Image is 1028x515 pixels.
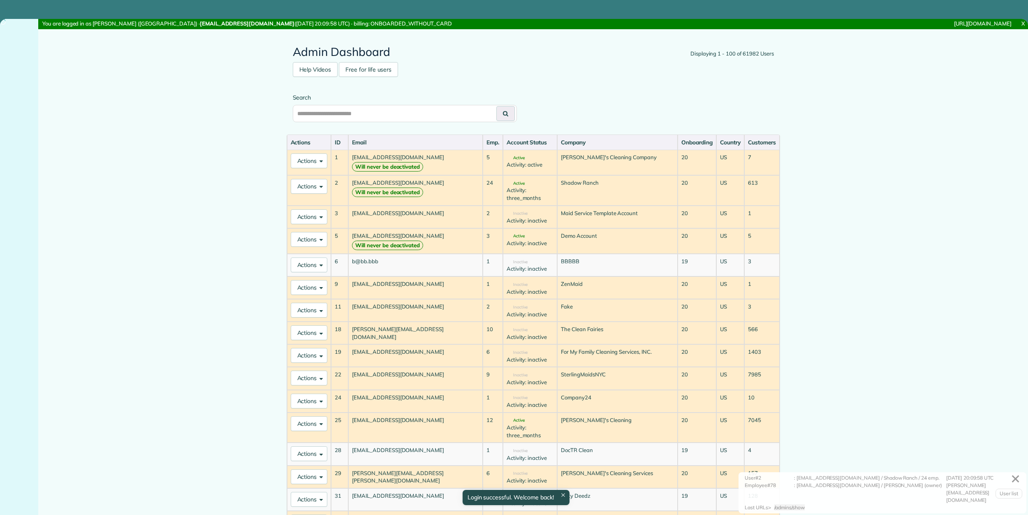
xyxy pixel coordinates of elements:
[996,489,1022,499] a: User list
[507,234,525,238] span: Active
[561,138,674,146] div: Company
[331,390,348,413] td: 24
[745,504,768,511] div: Last URLs
[352,162,423,172] strong: Will never be deactivated
[716,466,744,488] td: US
[331,254,348,276] td: 6
[507,181,525,186] span: Active
[557,206,678,228] td: Maid Service Template Account
[291,394,328,408] button: Actions
[331,206,348,228] td: 3
[557,175,678,206] td: Shadow Ranch
[331,466,348,488] td: 29
[1018,19,1028,28] a: X
[774,504,805,510] span: /admins/show
[744,228,780,254] td: 5
[507,350,528,355] span: Inactive
[291,209,328,224] button: Actions
[331,344,348,367] td: 19
[716,367,744,390] td: US
[291,492,328,507] button: Actions
[507,288,554,296] div: Activity: inactive
[557,150,678,175] td: [PERSON_NAME]'s Cleaning Company
[557,443,678,465] td: DocTR Clean
[557,367,678,390] td: SterlingMaidsNYC
[486,138,499,146] div: Emp.
[744,466,780,488] td: 157
[678,228,716,254] td: 20
[483,322,503,344] td: 10
[716,322,744,344] td: US
[507,449,528,453] span: Inactive
[678,344,716,367] td: 20
[507,333,554,341] div: Activity: inactive
[716,344,744,367] td: US
[744,413,780,443] td: 7045
[335,138,345,146] div: ID
[678,390,716,413] td: 20
[507,311,554,318] div: Activity: inactive
[946,482,1020,504] div: [PERSON_NAME][EMAIL_ADDRESS][DOMAIN_NAME]
[291,138,328,146] div: Actions
[293,93,517,102] label: Search
[507,373,528,377] span: Inactive
[339,62,398,77] a: Free for life users
[744,443,780,465] td: 4
[678,322,716,344] td: 20
[744,344,780,367] td: 1403
[946,474,1020,482] div: [DATE] 20:09:58 UTC
[483,276,503,299] td: 1
[348,413,483,443] td: [EMAIL_ADDRESS][DOMAIN_NAME]
[483,488,503,511] td: 1
[716,254,744,276] td: US
[291,153,328,168] button: Actions
[716,206,744,228] td: US
[291,179,328,194] button: Actions
[678,150,716,175] td: 20
[462,490,569,505] div: Login successful. Welcome back!
[291,280,328,295] button: Actions
[507,211,528,216] span: Inactive
[331,413,348,443] td: 25
[745,482,794,504] div: Employee#78
[557,390,678,413] td: Company24
[331,299,348,322] td: 11
[291,325,328,340] button: Actions
[678,276,716,299] td: 20
[331,228,348,254] td: 5
[768,504,808,511] div: >
[507,239,554,247] div: Activity: inactive
[557,488,678,511] td: Dirty Deedz
[331,488,348,511] td: 31
[348,367,483,390] td: [EMAIL_ADDRESS][DOMAIN_NAME]
[507,418,525,422] span: Active
[557,254,678,276] td: BBBBB
[348,466,483,488] td: [PERSON_NAME][EMAIL_ADDRESS][PERSON_NAME][DOMAIN_NAME]
[331,443,348,465] td: 28
[716,488,744,511] td: US
[483,206,503,228] td: 2
[331,150,348,175] td: 1
[681,138,713,146] div: Onboarding
[716,413,744,443] td: US
[1007,469,1024,489] a: ✕
[678,299,716,322] td: 20
[690,50,774,58] div: Displaying 1 - 100 of 61982 Users
[291,371,328,385] button: Actions
[557,344,678,367] td: For My Family Cleaning Services, INC.
[348,488,483,511] td: [EMAIL_ADDRESS][DOMAIN_NAME]
[291,469,328,484] button: Actions
[794,482,946,504] div: : [EMAIL_ADDRESS][DOMAIN_NAME] / [PERSON_NAME] (owner)
[557,466,678,488] td: [PERSON_NAME]'s Cleaning Services
[507,356,554,364] div: Activity: inactive
[352,241,423,250] strong: Will never be deactivated
[293,62,338,77] a: Help Videos
[716,443,744,465] td: US
[331,367,348,390] td: 22
[744,390,780,413] td: 10
[678,488,716,511] td: 19
[678,413,716,443] td: 20
[38,19,688,29] div: You are logged in as [PERSON_NAME] ([GEOGRAPHIC_DATA]) · ([DATE] 20:09:58 UTC) · billing: ONBOARD...
[507,186,554,202] div: Activity: three_months
[483,228,503,254] td: 3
